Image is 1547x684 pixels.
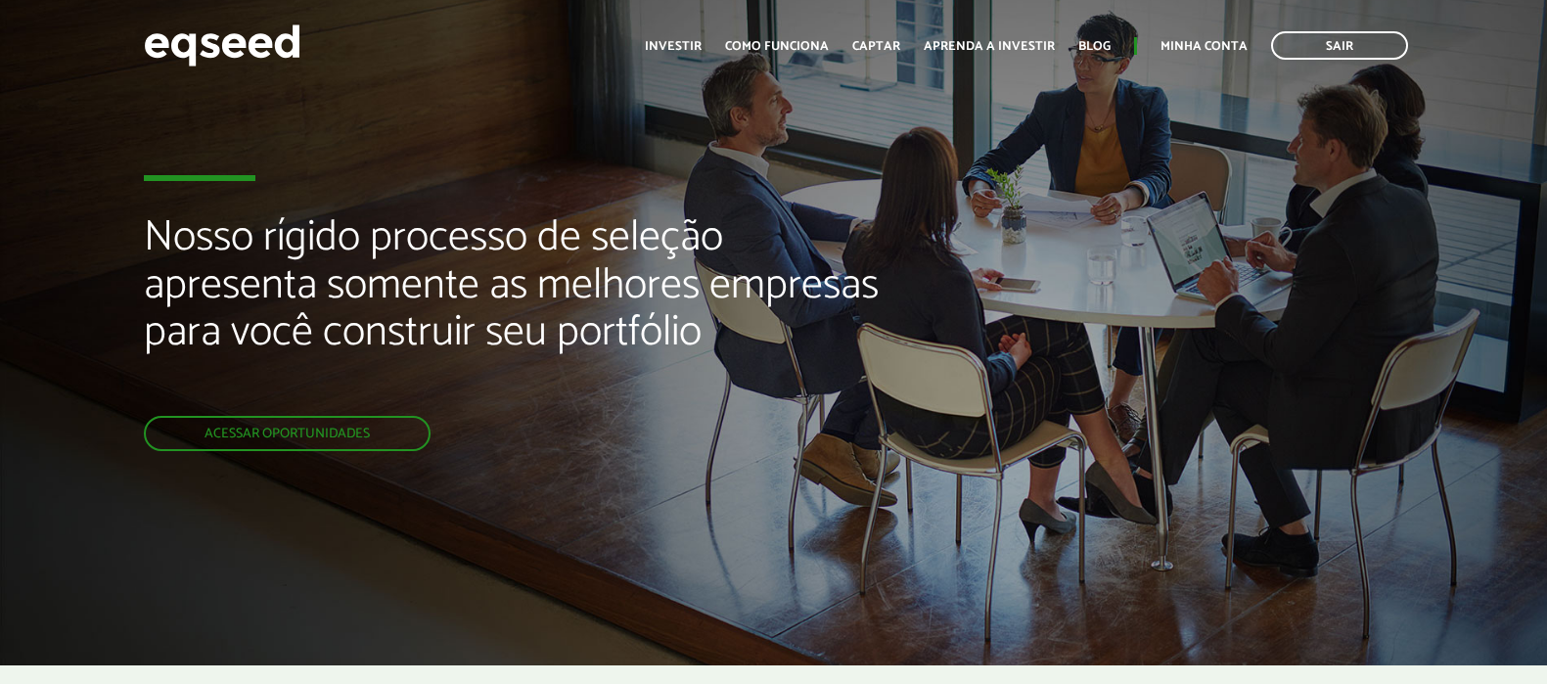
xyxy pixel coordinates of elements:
a: Blog [1078,40,1111,53]
a: Aprenda a investir [924,40,1055,53]
a: Minha conta [1160,40,1248,53]
a: Como funciona [725,40,829,53]
img: EqSeed [144,20,300,71]
a: Acessar oportunidades [144,416,431,451]
h2: Nosso rígido processo de seleção apresenta somente as melhores empresas para você construir seu p... [144,214,888,415]
a: Sair [1271,31,1408,60]
a: Captar [852,40,900,53]
a: Investir [645,40,702,53]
